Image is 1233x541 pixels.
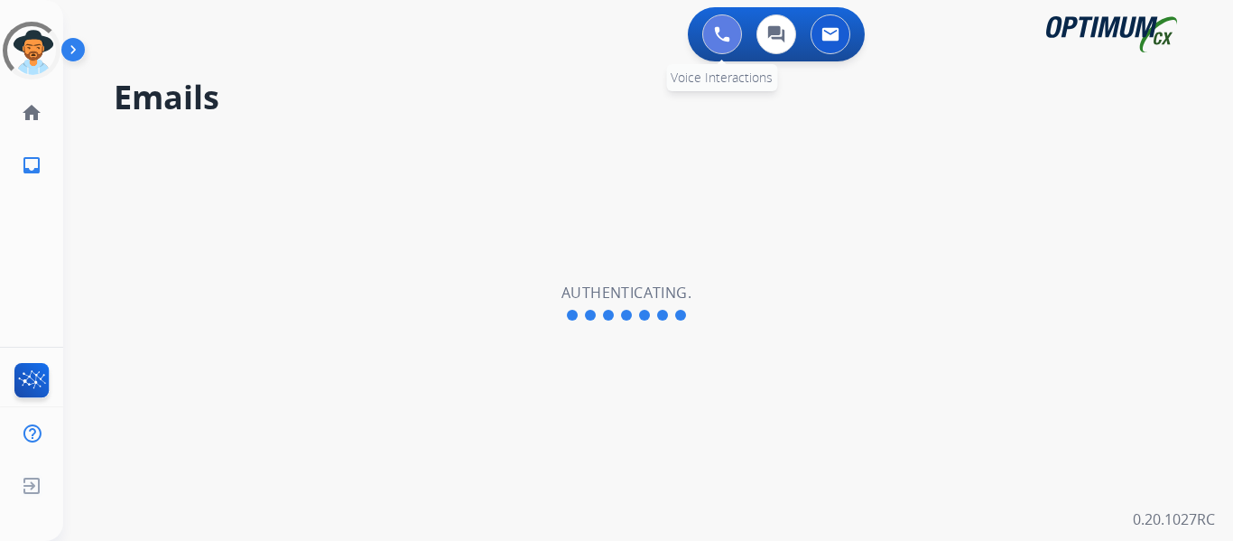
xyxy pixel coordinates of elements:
mat-icon: home [21,102,42,124]
h2: Authenticating. [561,282,691,303]
mat-icon: inbox [21,154,42,176]
p: 0.20.1027RC [1133,508,1215,530]
span: Voice Interactions [671,69,773,86]
h2: Emails [114,79,1190,116]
